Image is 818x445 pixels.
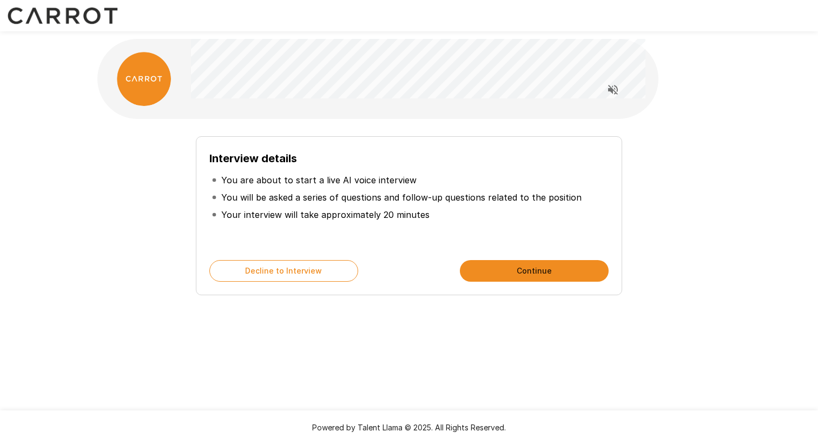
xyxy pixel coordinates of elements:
[209,260,358,282] button: Decline to Interview
[13,422,805,433] p: Powered by Talent Llama © 2025. All Rights Reserved.
[117,52,171,106] img: carrot_logo.png
[460,260,609,282] button: Continue
[221,174,417,187] p: You are about to start a live AI voice interview
[209,152,297,165] b: Interview details
[602,79,624,101] button: Read questions aloud
[221,191,582,204] p: You will be asked a series of questions and follow-up questions related to the position
[221,208,430,221] p: Your interview will take approximately 20 minutes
